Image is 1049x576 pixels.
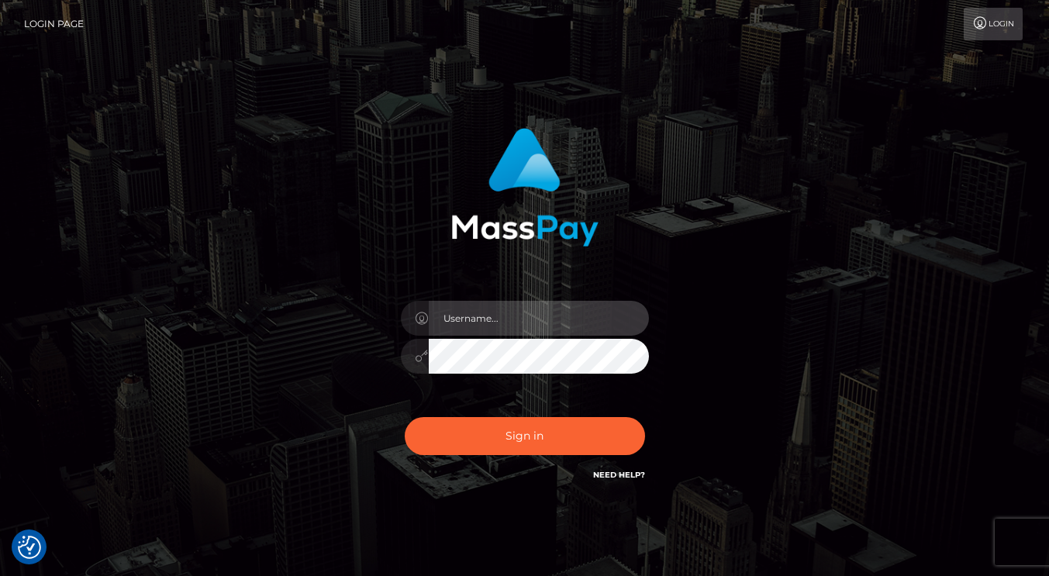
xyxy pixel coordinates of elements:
[593,470,645,480] a: Need Help?
[451,128,599,247] img: MassPay Login
[429,301,649,336] input: Username...
[24,8,84,40] a: Login Page
[18,536,41,559] img: Revisit consent button
[405,417,645,455] button: Sign in
[18,536,41,559] button: Consent Preferences
[964,8,1023,40] a: Login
